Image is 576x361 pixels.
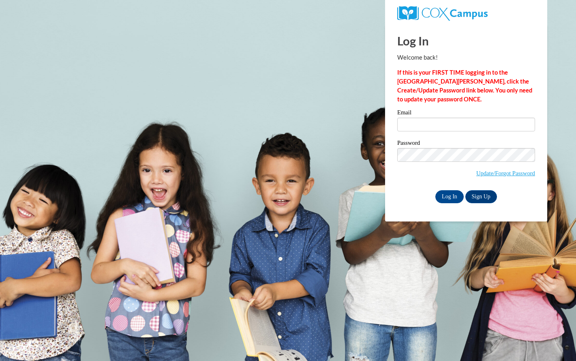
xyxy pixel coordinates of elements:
[397,32,535,49] h1: Log In
[397,53,535,62] p: Welcome back!
[465,190,497,203] a: Sign Up
[397,9,488,16] a: COX Campus
[435,190,464,203] input: Log In
[397,69,532,103] strong: If this is your FIRST TIME logging in to the [GEOGRAPHIC_DATA][PERSON_NAME], click the Create/Upd...
[397,6,488,21] img: COX Campus
[397,140,535,148] label: Password
[397,110,535,118] label: Email
[476,170,535,176] a: Update/Forgot Password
